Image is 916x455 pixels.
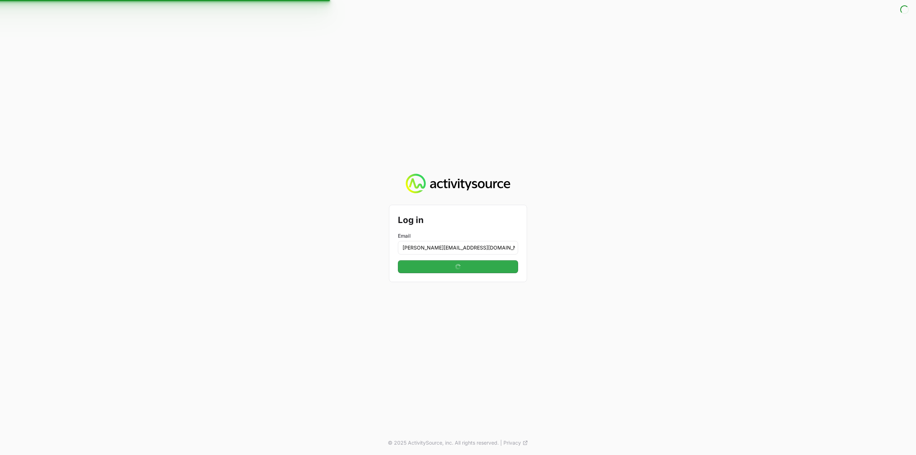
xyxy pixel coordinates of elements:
h2: Log in [398,214,518,227]
label: Email [398,232,518,239]
img: Activity Source [406,174,510,194]
a: Privacy [503,439,528,446]
p: © 2025 ActivitySource, inc. All rights reserved. [388,439,499,446]
input: Enter your email [398,241,518,255]
span: | [500,439,502,446]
